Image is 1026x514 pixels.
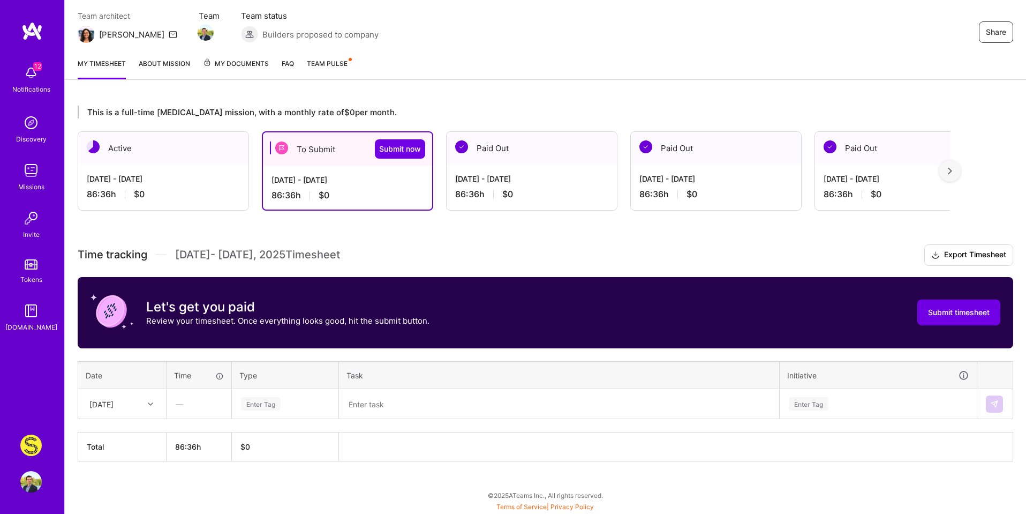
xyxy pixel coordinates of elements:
[87,140,100,153] img: Active
[319,190,329,201] span: $0
[502,189,513,200] span: $0
[87,173,240,184] div: [DATE] - [DATE]
[87,189,240,200] div: 86:36 h
[203,58,269,70] span: My Documents
[134,189,145,200] span: $0
[21,21,43,41] img: logo
[917,300,1000,325] button: Submit timesheet
[496,503,547,511] a: Terms of Service
[789,396,828,412] div: Enter Tag
[262,29,379,40] span: Builders proposed to company
[20,274,42,285] div: Tokens
[455,189,608,200] div: 86:36 h
[148,401,153,407] i: icon Chevron
[167,390,231,418] div: —
[78,132,248,165] div: Active
[167,433,232,461] th: 86:36h
[447,132,617,165] div: Paid Out
[979,21,1013,43] button: Share
[496,503,594,511] span: |
[631,132,801,165] div: Paid Out
[20,112,42,133] img: discovery
[824,189,977,200] div: 86:36 h
[174,370,224,381] div: Time
[99,29,164,40] div: [PERSON_NAME]
[64,482,1026,509] div: © 2025 ATeams Inc., All rights reserved.
[18,435,44,456] a: Studs: A Fresh Take on Ear Piercing & Earrings
[20,300,42,322] img: guide book
[307,59,348,68] span: Team Pulse
[169,30,177,39] i: icon Mail
[146,315,429,326] p: Review your timesheet. Once everything looks good, hit the submit button.
[198,25,214,41] img: Team Member Avatar
[175,248,340,262] span: [DATE] - [DATE] , 2025 Timesheet
[18,471,44,493] a: User Avatar
[139,58,190,79] a: About Mission
[241,396,281,412] div: Enter Tag
[90,290,133,333] img: coin
[455,173,608,184] div: [DATE] - [DATE]
[203,58,269,79] a: My Documents
[379,144,421,154] span: Submit now
[78,433,167,461] th: Total
[924,244,1013,266] button: Export Timesheet
[639,173,793,184] div: [DATE] - [DATE]
[639,140,652,153] img: Paid Out
[89,398,114,409] div: [DATE]
[146,299,429,315] h3: Let's get you paid
[241,10,379,21] span: Team status
[12,84,50,95] div: Notifications
[375,139,425,159] button: Submit now
[20,435,42,456] img: Studs: A Fresh Take on Ear Piercing & Earrings
[639,189,793,200] div: 86:36 h
[986,27,1006,38] span: Share
[871,189,881,200] span: $0
[824,140,836,153] img: Paid Out
[5,322,57,333] div: [DOMAIN_NAME]
[78,26,95,43] img: Team Architect
[990,400,999,408] img: Submit
[824,173,977,184] div: [DATE] - [DATE]
[232,361,339,389] th: Type
[33,62,42,71] span: 12
[199,10,220,21] span: Team
[20,160,42,181] img: teamwork
[20,62,42,84] img: bell
[78,361,167,389] th: Date
[282,58,294,79] a: FAQ
[199,24,213,42] a: Team Member Avatar
[78,10,177,21] span: Team architect
[263,132,432,166] div: To Submit
[78,106,950,118] div: This is a full-time [MEDICAL_DATA] mission, with a monthly rate of $0 per month.
[815,132,985,165] div: Paid Out
[16,133,47,145] div: Discovery
[25,259,37,270] img: tokens
[78,248,147,262] span: Time tracking
[686,189,697,200] span: $0
[307,58,351,79] a: Team Pulse
[20,207,42,229] img: Invite
[455,140,468,153] img: Paid Out
[931,250,940,261] i: icon Download
[339,361,780,389] th: Task
[232,433,339,461] th: $0
[275,141,288,154] img: To Submit
[23,229,40,240] div: Invite
[271,190,424,201] div: 86:36 h
[787,369,969,382] div: Initiative
[928,307,990,318] span: Submit timesheet
[78,58,126,79] a: My timesheet
[18,181,44,192] div: Missions
[20,471,42,493] img: User Avatar
[241,26,258,43] img: Builders proposed to company
[948,167,952,175] img: right
[550,503,594,511] a: Privacy Policy
[271,174,424,185] div: [DATE] - [DATE]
